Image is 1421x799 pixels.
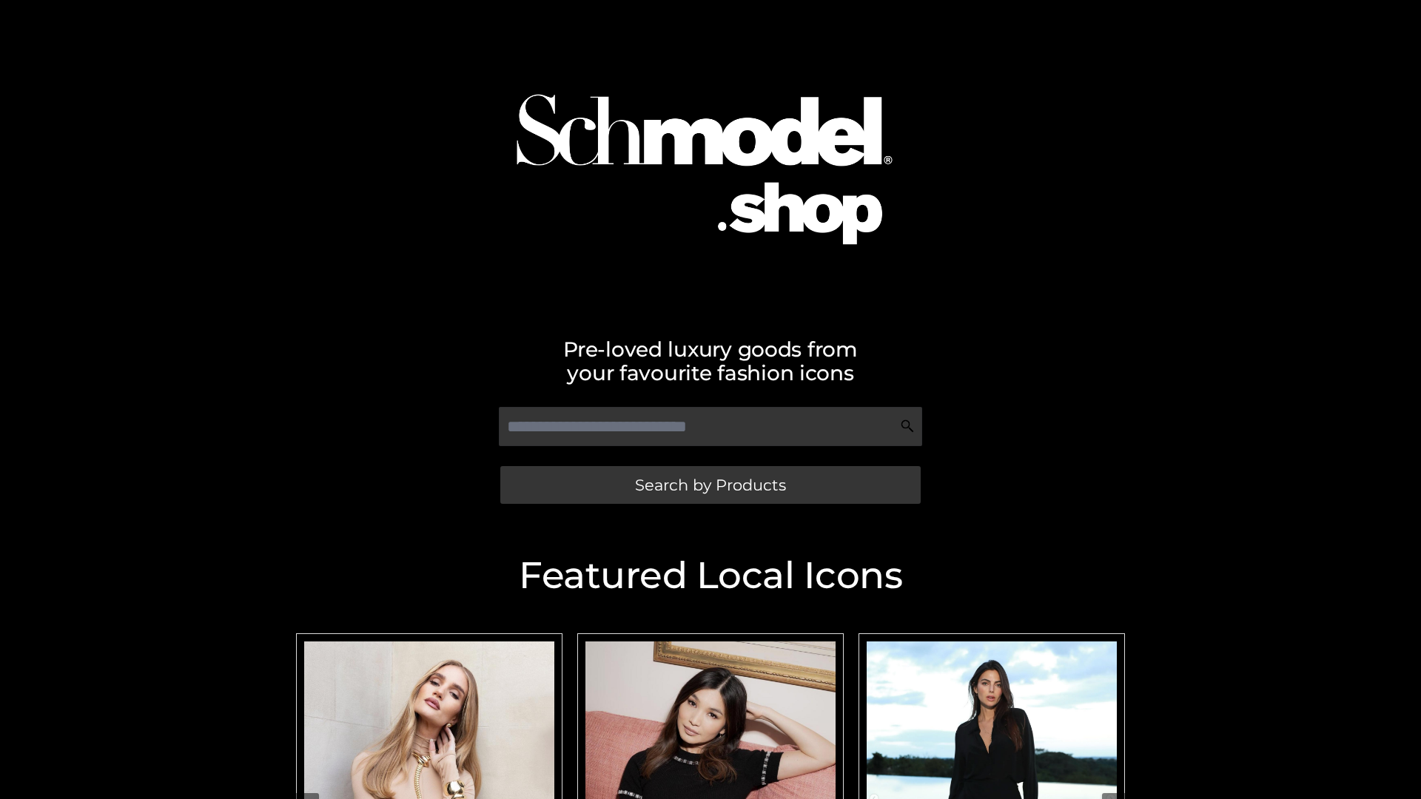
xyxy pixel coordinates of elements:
h2: Pre-loved luxury goods from your favourite fashion icons [289,337,1132,385]
h2: Featured Local Icons​ [289,557,1132,594]
a: Search by Products [500,466,921,504]
img: Search Icon [900,419,915,434]
span: Search by Products [635,477,786,493]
